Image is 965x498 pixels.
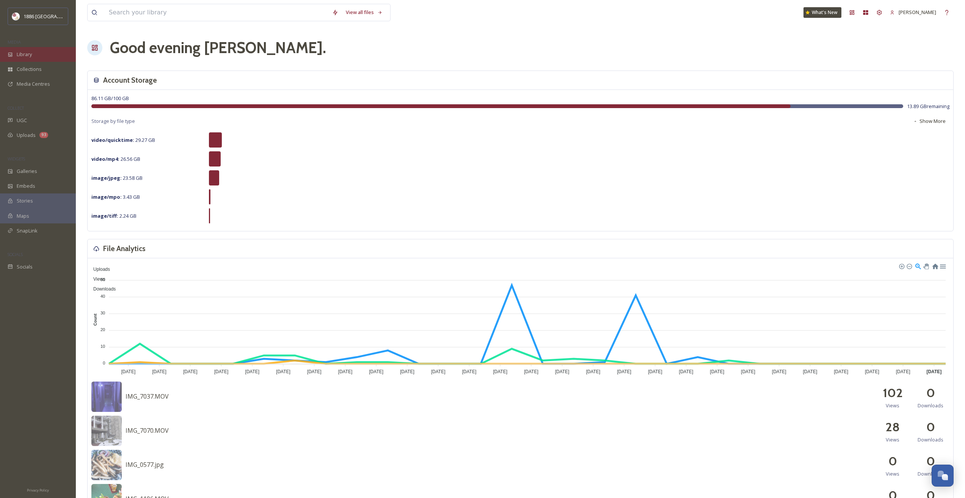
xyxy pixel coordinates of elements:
[91,95,129,102] span: 86.11 GB / 100 GB
[17,197,33,204] span: Stories
[886,436,899,443] span: Views
[400,369,414,374] tspan: [DATE]
[91,212,137,219] span: 2.24 GB
[338,369,353,374] tspan: [DATE]
[493,369,507,374] tspan: [DATE]
[926,384,935,402] h2: 0
[8,105,24,111] span: COLLECT
[918,436,943,443] span: Downloads
[899,263,904,269] div: Zoom In
[39,132,48,138] div: 93
[926,452,935,470] h2: 0
[886,470,899,478] span: Views
[91,382,122,412] img: d2b6c639-8794-482e-a468-2a87de2e9fa8.jpg
[17,132,36,139] span: Uploads
[27,488,49,493] span: Privacy Policy
[17,80,50,88] span: Media Centres
[8,156,25,162] span: WIDGETS
[91,174,122,181] strong: image/jpeg :
[100,327,105,332] tspan: 20
[926,369,941,374] tspan: [DATE]
[17,66,42,73] span: Collections
[865,369,879,374] tspan: [DATE]
[679,369,694,374] tspan: [DATE]
[899,9,936,16] span: [PERSON_NAME]
[100,277,105,281] tspan: 50
[834,369,848,374] tspan: [DATE]
[888,452,897,470] h2: 0
[91,450,122,480] img: 1d6e756e-7725-43a3-8a8f-6ecda3bd387e.jpg
[906,263,912,269] div: Zoom Out
[883,384,903,402] h2: 102
[803,7,841,18] div: What's New
[27,485,49,494] a: Privacy Policy
[91,212,118,219] strong: image/tiff :
[648,369,662,374] tspan: [DATE]
[17,212,29,220] span: Maps
[103,361,105,365] tspan: 0
[741,369,755,374] tspan: [DATE]
[17,117,27,124] span: UGC
[91,156,140,162] span: 26.56 GB
[126,392,169,401] span: IMG_7037.MOV
[183,369,198,374] tspan: [DATE]
[586,369,600,374] tspan: [DATE]
[369,369,383,374] tspan: [DATE]
[214,369,229,374] tspan: [DATE]
[88,267,110,272] span: Uploads
[91,174,143,181] span: 23.58 GB
[88,276,105,282] span: Views
[803,369,818,374] tspan: [DATE]
[152,369,166,374] tspan: [DATE]
[886,402,899,409] span: Views
[17,168,37,175] span: Galleries
[91,118,135,125] span: Storage by file type
[907,103,949,110] span: 13.89 GB remaining
[91,156,119,162] strong: video/mp4 :
[126,460,164,469] span: IMG_0577.jpg
[17,51,32,58] span: Library
[939,262,946,269] div: Menu
[8,251,23,257] span: SOCIALS
[886,5,940,20] a: [PERSON_NAME]
[772,369,786,374] tspan: [DATE]
[710,369,724,374] tspan: [DATE]
[91,416,122,446] img: 099d6f1e-de16-4699-bc4c-45685d4a40c2.jpg
[105,4,328,21] input: Search your library
[926,418,935,436] h2: 0
[923,264,928,268] div: Panning
[932,465,954,487] button: Open Chat
[307,369,322,374] tspan: [DATE]
[100,344,105,349] tspan: 10
[342,5,386,20] div: View all files
[103,243,146,254] h3: File Analytics
[93,314,97,326] text: Count
[100,311,105,315] tspan: 30
[91,137,155,143] span: 29.27 GB
[431,369,446,374] tspan: [DATE]
[462,369,476,374] tspan: [DATE]
[17,182,35,190] span: Embeds
[91,193,122,200] strong: image/mpo :
[24,13,83,20] span: 1886 [GEOGRAPHIC_DATA]
[17,227,38,234] span: SnapLink
[909,114,949,129] button: Show More
[245,369,259,374] tspan: [DATE]
[110,36,326,59] h1: Good evening [PERSON_NAME] .
[103,75,157,86] h3: Account Storage
[8,39,21,45] span: MEDIA
[91,193,140,200] span: 3.43 GB
[555,369,570,374] tspan: [DATE]
[915,262,921,269] div: Selection Zoom
[12,13,20,20] img: logos.png
[885,418,900,436] h2: 28
[918,470,943,478] span: Downloads
[918,402,943,409] span: Downloads
[121,369,135,374] tspan: [DATE]
[88,286,116,292] span: Downloads
[524,369,538,374] tspan: [DATE]
[617,369,631,374] tspan: [DATE]
[91,137,134,143] strong: video/quicktime :
[17,263,33,270] span: Socials
[932,262,938,269] div: Reset Zoom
